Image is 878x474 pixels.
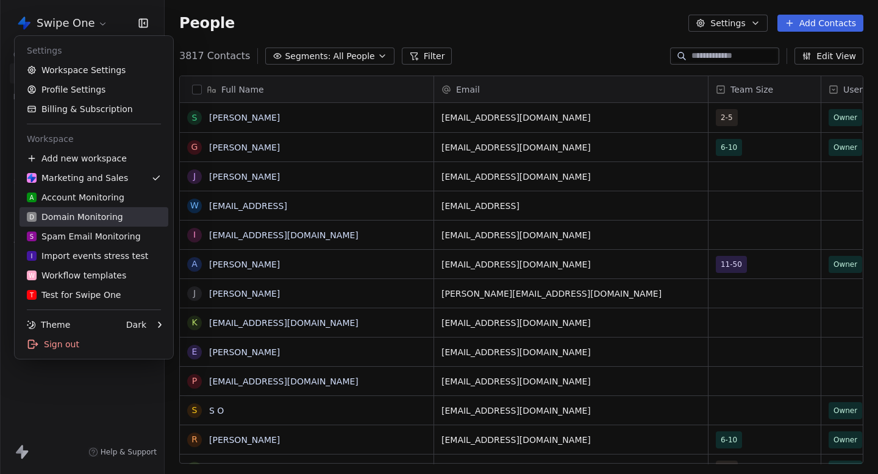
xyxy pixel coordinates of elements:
[333,50,374,63] span: All People
[191,316,197,329] div: k
[17,16,32,30] img: Swipe%20One%20Logo%201-1.svg
[209,406,224,416] a: S O
[794,48,863,65] button: Edit View
[20,149,168,168] div: Add new workspace
[193,170,196,183] div: J
[209,201,287,211] a: [EMAIL_ADDRESS]
[29,271,35,280] span: W
[27,172,128,184] div: Marketing and Sales
[191,141,198,154] div: G
[209,289,280,299] a: [PERSON_NAME]
[179,49,250,63] span: 3817 Contacts
[441,200,701,212] span: [EMAIL_ADDRESS]
[126,319,146,331] div: Dark
[191,258,198,271] div: A
[180,103,434,464] div: grid
[441,346,701,358] span: [EMAIL_ADDRESS][DOMAIN_NAME]
[192,375,197,387] div: p
[833,111,857,124] span: Owner
[192,111,198,124] div: S
[20,41,168,60] div: Settings
[721,111,733,124] span: 2-5
[441,258,701,271] span: [EMAIL_ADDRESS][DOMAIN_NAME]
[27,211,123,223] div: Domain Monitoring
[101,447,157,457] span: Help & Support
[27,269,126,281] div: Workflow templates
[209,230,359,240] a: [EMAIL_ADDRESS][DOMAIN_NAME]
[209,318,359,328] a: [EMAIL_ADDRESS][DOMAIN_NAME]
[441,288,701,300] span: [PERSON_NAME][EMAIL_ADDRESS][DOMAIN_NAME]
[721,141,737,154] span: 6-10
[20,334,168,354] div: Sign out
[209,143,280,152] a: [PERSON_NAME]
[209,435,280,445] a: [PERSON_NAME]
[441,141,701,154] span: [EMAIL_ADDRESS][DOMAIN_NAME]
[27,319,70,331] div: Theme
[441,229,701,241] span: [EMAIL_ADDRESS][DOMAIN_NAME]
[209,172,280,182] a: [PERSON_NAME]
[221,83,264,96] span: Full Name
[209,377,359,386] a: [EMAIL_ADDRESS][DOMAIN_NAME]
[441,171,701,183] span: [EMAIL_ADDRESS][DOMAIN_NAME]
[688,15,767,32] button: Settings
[27,173,37,183] img: Swipe%20One%20Logo%201-1.svg
[285,50,330,63] span: Segments:
[190,199,199,212] div: w
[833,405,857,417] span: Owner
[30,193,34,202] span: A
[193,287,196,300] div: J
[20,129,168,149] div: Workspace
[27,230,141,242] div: Spam Email Monitoring
[8,88,58,106] span: Marketing
[833,141,857,154] span: Owner
[8,46,54,64] span: Contacts
[209,260,280,269] a: [PERSON_NAME]
[721,434,737,446] span: 6-10
[441,375,701,387] span: [EMAIL_ADDRESS][DOMAIN_NAME]
[20,60,168,80] a: Workspace Settings
[441,111,701,124] span: [EMAIL_ADDRESS][DOMAIN_NAME]
[30,232,34,241] span: S
[27,191,124,203] div: Account Monitoring
[9,172,40,191] span: Sales
[37,15,95,31] span: Swipe One
[209,113,280,122] a: [PERSON_NAME]
[29,213,34,222] span: D
[27,250,148,262] div: Import events stress test
[9,236,38,254] span: Tools
[441,405,701,417] span: [EMAIL_ADDRESS][DOMAIN_NAME]
[777,15,863,32] button: Add Contacts
[27,289,121,301] div: Test for Swipe One
[193,228,196,241] div: i
[20,80,168,99] a: Profile Settings
[730,83,773,96] span: Team Size
[833,434,857,446] span: Owner
[30,291,34,300] span: T
[402,48,452,65] button: Filter
[20,99,168,119] a: Billing & Subscription
[31,252,33,261] span: I
[721,258,742,271] span: 11-50
[192,345,198,358] div: E
[209,347,280,357] a: [PERSON_NAME]
[192,404,198,417] div: S
[456,83,480,96] span: Email
[441,317,701,329] span: [EMAIL_ADDRESS][DOMAIN_NAME]
[191,433,198,446] div: R
[209,464,280,474] a: [PERSON_NAME]
[833,258,857,271] span: Owner
[179,14,235,32] span: People
[441,434,701,446] span: [EMAIL_ADDRESS][DOMAIN_NAME]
